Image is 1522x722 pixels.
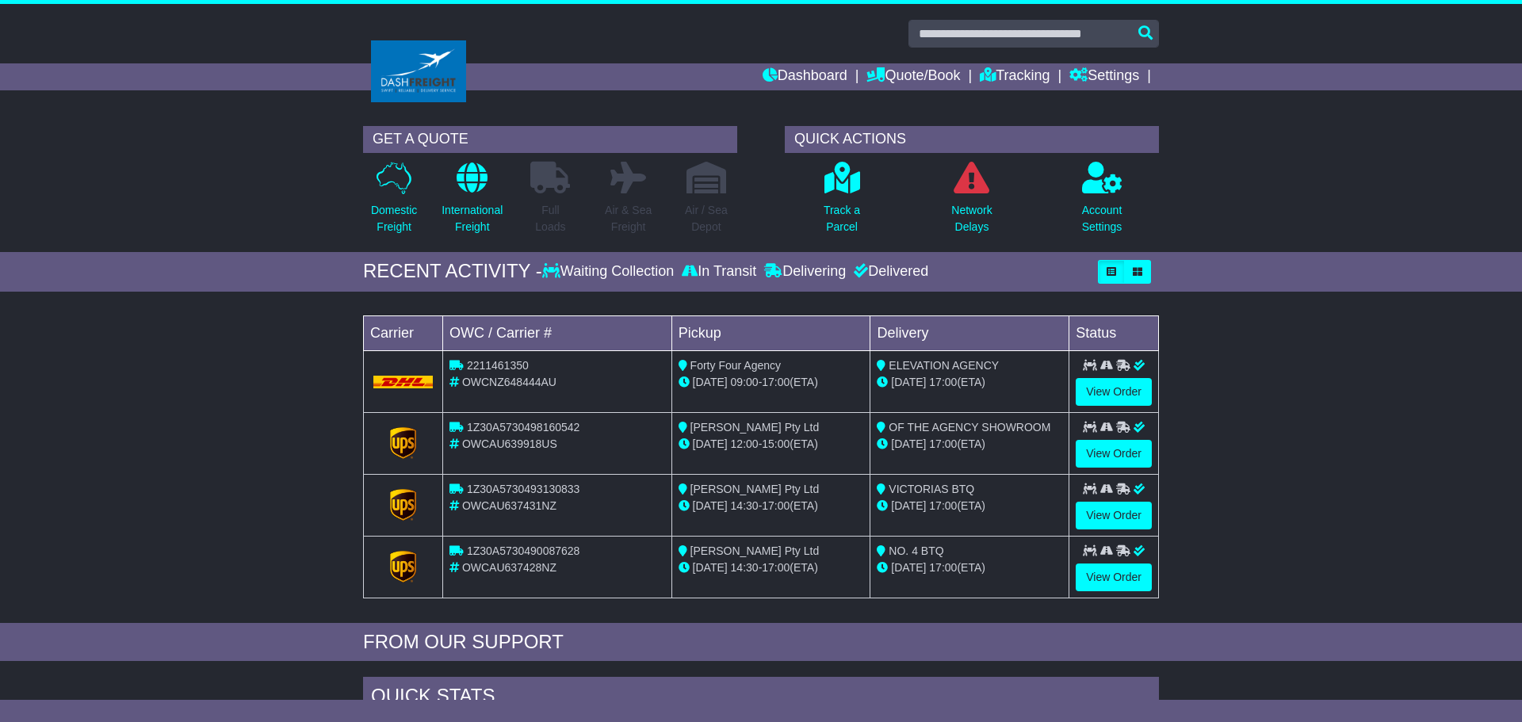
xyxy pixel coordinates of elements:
[762,376,790,388] span: 17:00
[889,544,943,557] span: NO. 4 BTQ
[462,499,556,512] span: OWCAU637431NZ
[1076,440,1152,468] a: View Order
[693,561,728,574] span: [DATE]
[442,202,503,235] p: International Freight
[929,376,957,388] span: 17:00
[731,499,759,512] span: 14:30
[763,63,847,90] a: Dashboard
[877,374,1062,391] div: (ETA)
[390,489,417,521] img: GetCarrierServiceLogo
[364,315,443,350] td: Carrier
[462,376,556,388] span: OWCNZ648444AU
[877,436,1062,453] div: (ETA)
[467,544,579,557] span: 1Z30A5730490087628
[443,315,672,350] td: OWC / Carrier #
[824,202,860,235] p: Track a Parcel
[363,631,1159,654] div: FROM OUR SUPPORT
[731,437,759,450] span: 12:00
[467,483,579,495] span: 1Z30A5730493130833
[1081,161,1123,244] a: AccountSettings
[363,677,1159,720] div: Quick Stats
[693,499,728,512] span: [DATE]
[693,437,728,450] span: [DATE]
[877,498,1062,514] div: (ETA)
[373,376,433,388] img: DHL.png
[371,202,417,235] p: Domestic Freight
[690,483,820,495] span: [PERSON_NAME] Pty Ltd
[891,561,926,574] span: [DATE]
[731,561,759,574] span: 14:30
[679,436,864,453] div: - (ETA)
[731,376,759,388] span: 09:00
[370,161,418,244] a: DomesticFreight
[363,260,542,283] div: RECENT ACTIVITY -
[363,126,737,153] div: GET A QUOTE
[462,561,556,574] span: OWCAU637428NZ
[605,202,652,235] p: Air & Sea Freight
[690,544,820,557] span: [PERSON_NAME] Pty Ltd
[891,499,926,512] span: [DATE]
[929,437,957,450] span: 17:00
[678,263,760,281] div: In Transit
[1082,202,1122,235] p: Account Settings
[530,202,570,235] p: Full Loads
[929,561,957,574] span: 17:00
[891,376,926,388] span: [DATE]
[390,427,417,459] img: GetCarrierServiceLogo
[1076,502,1152,529] a: View Order
[762,437,790,450] span: 15:00
[542,263,678,281] div: Waiting Collection
[980,63,1050,90] a: Tracking
[467,421,579,434] span: 1Z30A5730498160542
[1076,563,1152,591] a: View Order
[679,560,864,576] div: - (ETA)
[877,560,1062,576] div: (ETA)
[390,551,417,583] img: GetCarrierServiceLogo
[693,376,728,388] span: [DATE]
[929,499,957,512] span: 17:00
[889,421,1050,434] span: OF THE AGENCY SHOWROOM
[950,161,992,244] a: NetworkDelays
[850,263,928,281] div: Delivered
[762,561,790,574] span: 17:00
[866,63,960,90] a: Quote/Book
[462,437,557,450] span: OWCAU639918US
[889,483,974,495] span: VICTORIAS BTQ
[1076,378,1152,406] a: View Order
[690,359,781,372] span: Forty Four Agency
[679,498,864,514] div: - (ETA)
[870,315,1069,350] td: Delivery
[679,374,864,391] div: - (ETA)
[760,263,850,281] div: Delivering
[690,421,820,434] span: [PERSON_NAME] Pty Ltd
[951,202,992,235] p: Network Delays
[671,315,870,350] td: Pickup
[785,126,1159,153] div: QUICK ACTIONS
[1069,63,1139,90] a: Settings
[1069,315,1159,350] td: Status
[891,437,926,450] span: [DATE]
[467,359,529,372] span: 2211461350
[685,202,728,235] p: Air / Sea Depot
[889,359,999,372] span: ELEVATION AGENCY
[441,161,503,244] a: InternationalFreight
[762,499,790,512] span: 17:00
[823,161,861,244] a: Track aParcel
